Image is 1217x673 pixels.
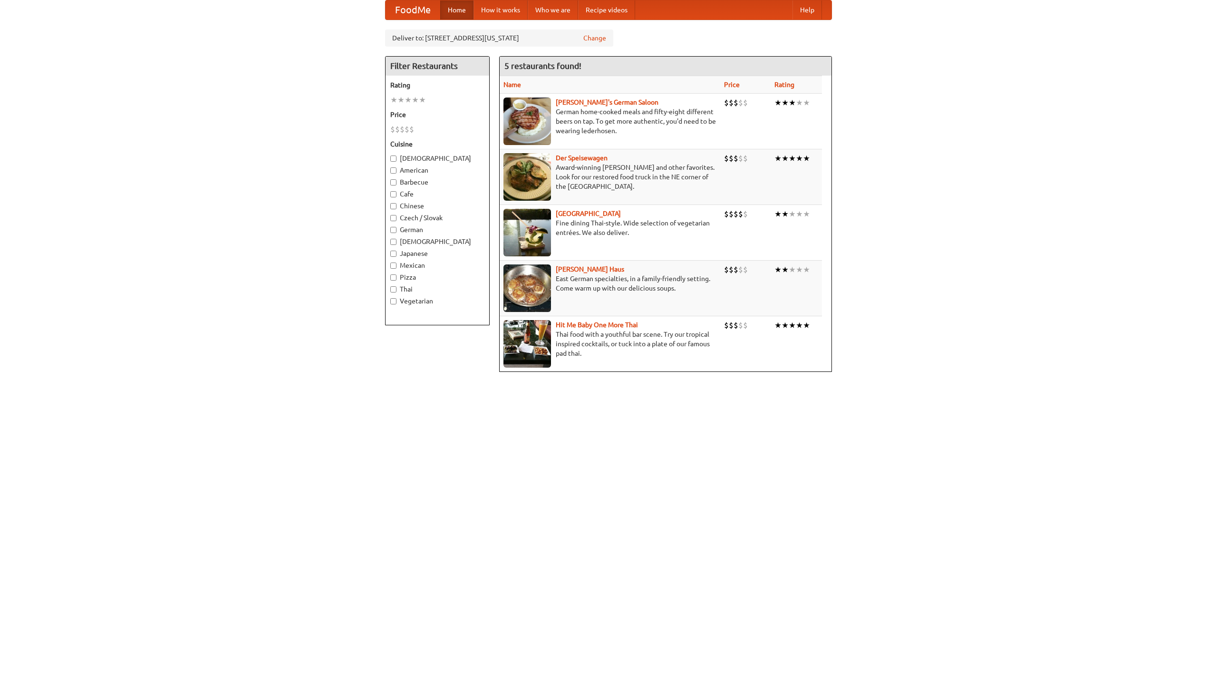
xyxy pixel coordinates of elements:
a: Help [792,0,822,20]
li: ★ [774,320,782,331]
p: German home-cooked meals and fifty-eight different beers on tap. To get more authentic, you'd nee... [503,107,716,136]
li: $ [724,264,729,275]
a: Der Speisewagen [556,154,608,162]
li: $ [734,153,738,164]
li: ★ [796,320,803,331]
label: Barbecue [390,177,484,187]
li: ★ [419,95,426,105]
li: $ [724,98,729,108]
li: ★ [796,98,803,108]
li: ★ [405,95,412,105]
li: ★ [789,264,796,275]
li: $ [743,264,748,275]
a: How it works [473,0,528,20]
li: $ [729,320,734,331]
label: German [390,225,484,234]
p: East German specialties, in a family-friendly setting. Come warm up with our delicious soups. [503,274,716,293]
h5: Price [390,110,484,119]
li: $ [738,209,743,219]
a: Rating [774,81,794,88]
li: ★ [789,209,796,219]
ng-pluralize: 5 restaurants found! [504,61,581,70]
div: Deliver to: [STREET_ADDRESS][US_STATE] [385,29,613,47]
p: Fine dining Thai-style. Wide selection of vegetarian entrées. We also deliver. [503,218,716,237]
label: Thai [390,284,484,294]
label: Pizza [390,273,484,282]
li: ★ [803,320,810,331]
input: Cafe [390,191,396,197]
li: $ [734,209,738,219]
li: ★ [397,95,405,105]
a: [GEOGRAPHIC_DATA] [556,210,621,217]
li: ★ [782,264,789,275]
label: Vegetarian [390,296,484,306]
li: ★ [789,98,796,108]
a: Recipe videos [578,0,635,20]
label: Czech / Slovak [390,213,484,223]
a: Price [724,81,740,88]
li: ★ [782,320,789,331]
li: $ [734,320,738,331]
h5: Rating [390,80,484,90]
a: Change [583,33,606,43]
li: ★ [789,320,796,331]
li: ★ [390,95,397,105]
li: $ [724,209,729,219]
li: $ [724,320,729,331]
input: Vegetarian [390,298,396,304]
li: ★ [803,153,810,164]
li: ★ [782,153,789,164]
li: $ [734,264,738,275]
li: $ [405,124,409,135]
li: $ [724,153,729,164]
p: Thai food with a youthful bar scene. Try our tropical inspired cocktails, or tuck into a plate of... [503,330,716,358]
li: ★ [774,98,782,108]
img: kohlhaus.jpg [503,264,551,312]
li: ★ [796,209,803,219]
li: ★ [774,209,782,219]
li: ★ [803,264,810,275]
label: Japanese [390,249,484,258]
li: $ [729,264,734,275]
li: ★ [796,264,803,275]
p: Award-winning [PERSON_NAME] and other favorites. Look for our restored food truck in the NE corne... [503,163,716,191]
h4: Filter Restaurants [386,57,489,76]
img: speisewagen.jpg [503,153,551,201]
li: $ [738,98,743,108]
a: Hit Me Baby One More Thai [556,321,638,329]
a: Name [503,81,521,88]
li: $ [738,320,743,331]
li: $ [743,153,748,164]
label: American [390,166,484,175]
label: Cafe [390,189,484,199]
a: Home [440,0,473,20]
li: $ [734,98,738,108]
li: $ [729,98,734,108]
a: [PERSON_NAME] Haus [556,265,624,273]
input: Barbecue [390,179,396,185]
li: $ [743,209,748,219]
label: [DEMOGRAPHIC_DATA] [390,237,484,246]
li: ★ [782,98,789,108]
input: Czech / Slovak [390,215,396,221]
li: ★ [803,98,810,108]
li: ★ [789,153,796,164]
li: $ [738,153,743,164]
input: [DEMOGRAPHIC_DATA] [390,156,396,162]
input: Chinese [390,203,396,209]
input: Pizza [390,274,396,281]
li: ★ [796,153,803,164]
input: Thai [390,286,396,293]
li: ★ [782,209,789,219]
img: satay.jpg [503,209,551,256]
input: Mexican [390,263,396,269]
input: Japanese [390,251,396,257]
a: FoodMe [386,0,440,20]
a: Who we are [528,0,578,20]
input: German [390,227,396,233]
input: American [390,167,396,174]
li: $ [738,264,743,275]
